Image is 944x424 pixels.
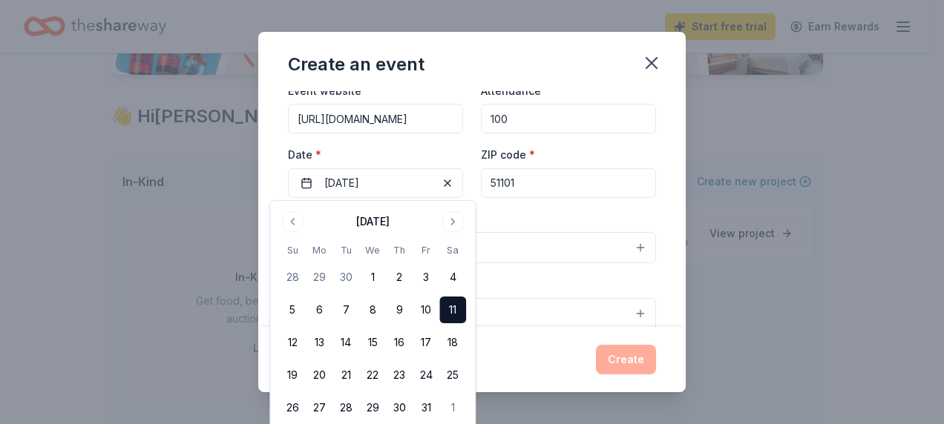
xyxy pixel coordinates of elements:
button: 14 [332,329,359,356]
th: Monday [306,242,332,258]
button: 7 [332,297,359,323]
button: 11 [439,297,466,323]
button: 30 [332,264,359,291]
button: 20 [306,362,332,388]
button: 2 [386,264,413,291]
button: Go to previous month [282,211,303,232]
input: 20 [481,104,656,133]
button: 15 [359,329,386,356]
button: 27 [306,394,332,421]
button: 3 [413,264,439,291]
button: 9 [386,297,413,323]
th: Saturday [439,242,466,258]
label: Event website [288,84,361,99]
button: 18 [439,329,466,356]
button: 30 [386,394,413,421]
button: 12 [279,329,306,356]
th: Thursday [386,242,413,258]
label: Attendance [481,84,550,99]
th: Friday [413,242,439,258]
button: 31 [413,394,439,421]
button: 13 [306,329,332,356]
th: Sunday [279,242,306,258]
button: 24 [413,362,439,388]
button: 21 [332,362,359,388]
button: 19 [279,362,306,388]
input: 12345 (U.S. only) [481,168,656,198]
button: 5 [279,297,306,323]
button: 16 [386,329,413,356]
button: 6 [306,297,332,323]
button: 8 [359,297,386,323]
label: ZIP code [481,148,535,162]
button: Go to next month [442,211,463,232]
button: 28 [332,394,359,421]
th: Tuesday [332,242,359,258]
button: 22 [359,362,386,388]
button: 28 [279,264,306,291]
button: [DATE] [288,168,463,198]
button: 29 [359,394,386,421]
button: 23 [386,362,413,388]
div: Create an event [288,53,425,76]
button: 4 [439,264,466,291]
button: 17 [413,329,439,356]
button: 26 [279,394,306,421]
button: 10 [413,297,439,323]
th: Wednesday [359,242,386,258]
input: https://www... [288,104,463,133]
button: 29 [306,264,332,291]
button: 25 [439,362,466,388]
label: Date [288,148,463,162]
div: [DATE] [356,213,390,231]
button: 1 [439,394,466,421]
button: 1 [359,264,386,291]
